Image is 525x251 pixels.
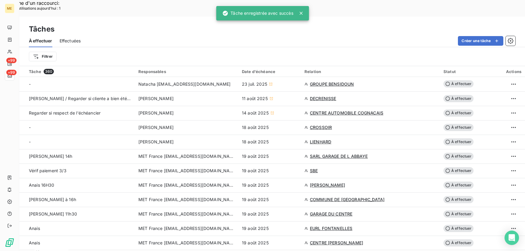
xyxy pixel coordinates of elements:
[138,139,174,145] span: [PERSON_NAME]
[242,81,267,87] span: 23 juil. 2025
[242,211,269,217] span: 19 août 2025
[138,96,174,102] span: [PERSON_NAME]
[310,225,352,231] span: EURL FONTANELLES
[242,225,269,231] span: 19 août 2025
[29,69,131,74] div: Tâche
[29,125,31,130] span: -
[29,81,31,87] span: -
[310,197,384,203] span: COMMUNE DE [GEOGRAPHIC_DATA]
[29,240,40,245] span: Anais
[443,80,474,87] span: À effectuer
[138,124,174,130] span: [PERSON_NAME]
[138,81,230,87] span: Natacha [EMAIL_ADDRESS][DOMAIN_NAME]
[242,240,269,246] span: 19 août 2025
[242,96,268,102] span: 11 août 2025
[138,69,235,74] div: Responsables
[443,196,474,203] span: À effectuer
[310,168,318,174] span: SBE
[138,153,235,159] span: MET France [EMAIL_ADDRESS][DOMAIN_NAME]
[29,211,77,216] span: [PERSON_NAME] 11h30
[138,197,235,203] span: MET France [EMAIL_ADDRESS][DOMAIN_NAME]
[505,231,519,245] div: Open Intercom Messenger
[29,24,54,35] h3: Tâches
[443,153,474,160] span: À effectuer
[242,197,269,203] span: 19 août 2025
[443,124,474,131] span: À effectuer
[443,69,499,74] div: Statut
[310,110,383,116] span: CENTRE AUTOMOBILE COGNACAIS
[310,124,332,130] span: CROSSOIR
[310,153,368,159] span: SARL GARAGE DE L ABBAYE
[443,210,474,218] span: À effectuer
[29,226,40,231] span: Anais
[242,168,269,174] span: 19 août 2025
[29,139,31,144] span: -
[5,59,14,69] a: +99
[242,124,269,130] span: 18 août 2025
[443,239,474,246] span: À effectuer
[310,240,363,246] span: CENTRE [PERSON_NAME]
[138,168,235,174] span: MET France [EMAIL_ADDRESS][DOMAIN_NAME]
[222,8,293,19] div: Tâche enregistrée avec succès
[138,110,174,116] span: [PERSON_NAME]
[443,167,474,174] span: À effectuer
[310,139,331,145] span: LIENHARD
[304,69,436,74] div: Relation
[242,182,269,188] span: 19 août 2025
[5,238,14,247] img: Logo LeanPay
[29,182,54,188] span: Anais 16H30
[29,38,52,44] span: À effectuer
[29,110,100,115] span: Regarder si respect de l'échéancier
[242,69,297,74] div: Date d'échéance
[506,69,521,74] div: Actions
[310,96,336,102] span: DECRENISSE
[443,138,474,145] span: À effectuer
[242,153,269,159] span: 19 août 2025
[29,96,148,101] span: [PERSON_NAME] / Regarder si cliente a bien été contactée
[6,58,17,63] span: +99
[29,52,57,61] button: Filtrer
[5,71,14,81] a: +99
[29,168,66,173] span: Vérif paiement 3/3
[138,211,235,217] span: MET France [EMAIL_ADDRESS][DOMAIN_NAME]
[242,139,269,145] span: 18 août 2025
[29,197,76,202] span: [PERSON_NAME] à 16h
[138,240,235,246] span: MET France [EMAIL_ADDRESS][DOMAIN_NAME]
[443,109,474,117] span: À effectuer
[443,95,474,102] span: À effectuer
[310,81,354,87] span: GROUPE BENSIDOUN
[443,225,474,232] span: À effectuer
[458,36,503,46] button: Créer une tâche
[138,225,235,231] span: MET France [EMAIL_ADDRESS][DOMAIN_NAME]
[242,110,269,116] span: 14 août 2025
[60,38,81,44] span: Effectuées
[443,182,474,189] span: À effectuer
[310,182,345,188] span: [PERSON_NAME]
[6,70,17,75] span: +99
[310,211,352,217] span: GARAGE DU CENTRE
[29,154,73,159] span: [PERSON_NAME] 14h
[138,182,235,188] span: MET France [EMAIL_ADDRESS][DOMAIN_NAME]
[44,69,54,74] span: 360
